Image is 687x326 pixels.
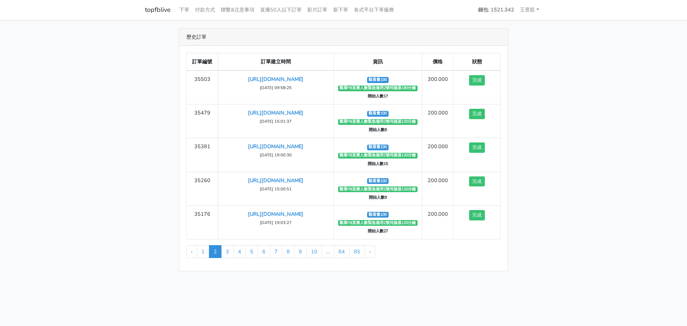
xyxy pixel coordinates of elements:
[367,195,389,200] span: 開始人數9
[334,53,422,71] th: 資訊
[257,3,304,17] a: 直播50人以下訂單
[209,245,221,258] span: 2
[221,245,234,258] a: 3
[145,3,171,17] a: topfblive
[475,3,517,17] a: 錢包: 1521.342
[294,245,307,258] a: 9
[260,118,292,124] small: [DATE] 15:01:37
[270,245,282,258] a: 7
[260,186,292,192] small: [DATE] 15:00:51
[187,172,218,205] td: 35260
[469,210,485,220] button: 完成
[349,245,365,258] a: 85
[366,228,390,234] span: 開始人數27
[248,76,303,83] a: [URL][DOMAIN_NAME]
[351,3,397,17] a: 各式平台下單服務
[330,3,351,17] a: 新下單
[304,3,330,17] a: 影片訂單
[187,70,218,104] td: 35503
[179,29,508,46] div: 歷史訂單
[187,104,218,138] td: 35479
[422,104,453,138] td: 200.000
[248,177,303,184] a: [URL][DOMAIN_NAME]
[422,70,453,104] td: 300.000
[260,85,292,91] small: [DATE] 09:58:25
[453,53,501,71] th: 狀態
[367,111,389,117] span: 觀看量100
[218,3,257,17] a: 聯繫&注意事項
[186,245,197,258] a: « Previous
[334,245,350,258] a: 84
[469,75,485,86] button: 完成
[469,142,485,153] button: 完成
[248,109,303,116] a: [URL][DOMAIN_NAME]
[248,210,303,218] a: [URL][DOMAIN_NAME]
[176,3,192,17] a: 下單
[187,205,218,239] td: 35176
[366,161,390,167] span: 開始人數15
[367,77,389,83] span: 觀看量100
[422,138,453,172] td: 200.000
[248,143,303,150] a: [URL][DOMAIN_NAME]
[517,3,542,17] a: 王昱凱
[260,152,292,158] small: [DATE] 19:00:30
[365,245,375,258] a: Next »
[469,109,485,119] button: 完成
[282,245,294,258] a: 8
[422,172,453,205] td: 200.000
[218,53,333,71] th: 訂單建立時間
[260,220,292,225] small: [DATE] 19:03:27
[367,178,389,184] span: 觀看量100
[338,153,418,159] span: 觀看FB直播人數緊急備用2號伺服器120分鐘
[192,3,218,17] a: 付款方式
[366,94,390,99] span: 開始人數17
[233,245,246,258] a: 4
[422,53,453,71] th: 價格
[338,186,418,192] span: 觀看FB直播人數緊急備用2號伺服器120分鐘
[422,205,453,239] td: 200.000
[367,145,389,150] span: 觀看量100
[245,245,258,258] a: 5
[197,245,209,258] a: 1
[338,220,418,226] span: 觀看FB直播人數緊急備用2號伺服器120分鐘
[478,6,514,13] strong: 錢包: 1521.342
[187,138,218,172] td: 35381
[367,127,389,133] span: 開始人數8
[187,53,218,71] th: 訂單編號
[258,245,270,258] a: 6
[367,212,389,218] span: 觀看量100
[306,245,322,258] a: 10
[338,86,418,91] span: 觀看FB直播人數緊急備用2號伺服器180分鐘
[469,176,485,187] button: 完成
[338,119,418,125] span: 觀看FB直播人數緊急備用2號伺服器120分鐘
